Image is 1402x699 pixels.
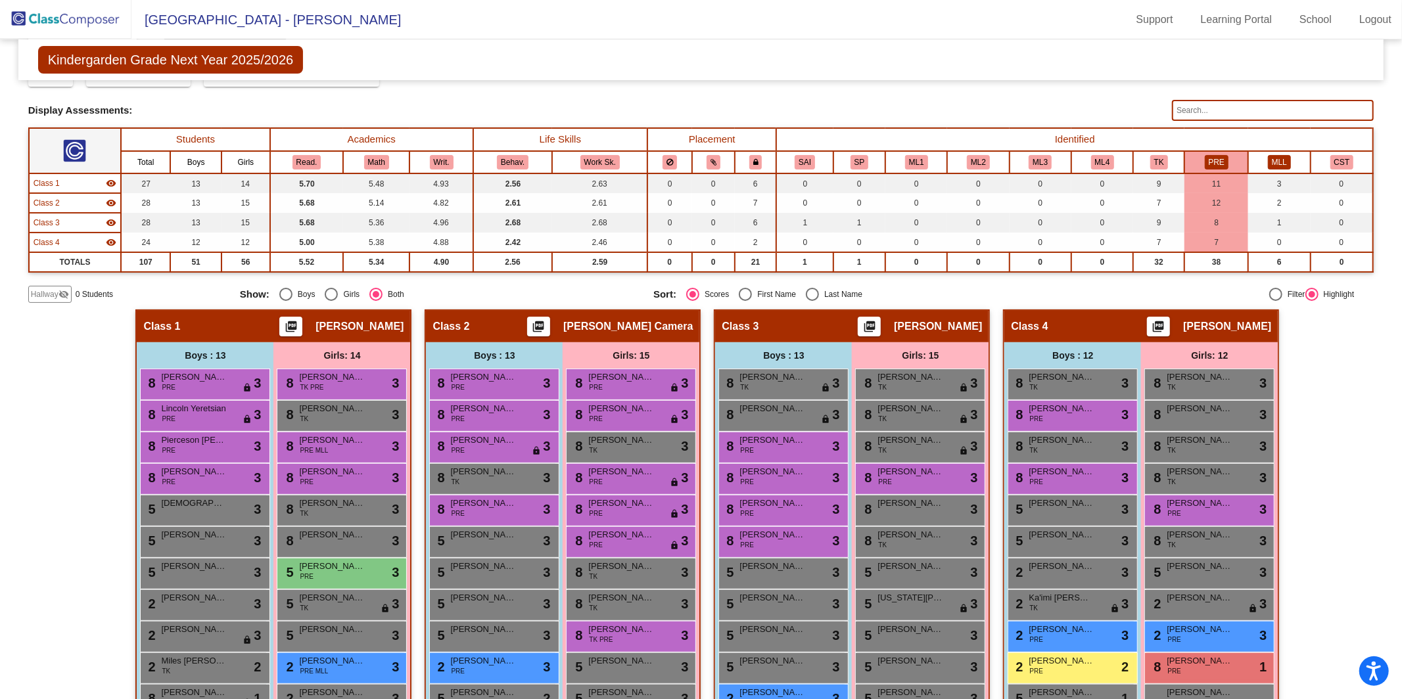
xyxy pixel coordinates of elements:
[343,173,409,193] td: 5.48
[300,445,328,455] span: PRE MLL
[28,104,133,116] span: Display Assessments:
[1121,436,1129,456] span: 3
[451,382,465,392] span: PRE
[1167,402,1232,415] span: [PERSON_NAME]
[692,173,735,193] td: 0
[1190,9,1283,30] a: Learning Portal
[161,402,227,415] span: Lincoln Yeretsian
[647,151,691,173] th: Keep away students
[552,233,647,252] td: 2.46
[473,233,553,252] td: 2.42
[1029,402,1094,415] span: [PERSON_NAME]
[970,436,977,456] span: 3
[1184,213,1248,233] td: 8
[497,155,528,169] button: Behav.
[409,213,473,233] td: 4.96
[776,128,1373,151] th: Identified
[1071,233,1133,252] td: 0
[1259,436,1267,456] span: 3
[409,233,473,252] td: 4.88
[692,213,735,233] td: 0
[861,376,872,390] span: 8
[832,405,839,424] span: 3
[34,197,60,209] span: Class 2
[1141,342,1278,369] div: Girls: 12
[861,407,872,422] span: 8
[279,317,302,336] button: Print Students Details
[735,151,776,173] th: Keep with teacher
[1071,193,1133,213] td: 0
[473,193,553,213] td: 2.61
[959,415,968,425] span: lock
[450,434,516,447] span: [PERSON_NAME]
[776,213,833,233] td: 1
[409,173,473,193] td: 4.93
[1184,233,1248,252] td: 7
[776,233,833,252] td: 0
[647,213,691,233] td: 0
[1147,317,1170,336] button: Print Students Details
[647,193,691,213] td: 0
[795,155,815,169] button: SAI
[681,436,688,456] span: 3
[1184,173,1248,193] td: 11
[34,237,60,248] span: Class 4
[833,173,886,193] td: 0
[1029,414,1043,424] span: PRE
[315,320,404,333] span: [PERSON_NAME]
[240,288,269,300] span: Show:
[145,439,155,453] span: 8
[222,213,270,233] td: 15
[735,252,776,272] td: 21
[967,155,990,169] button: ML2
[162,445,175,455] span: PRE
[959,383,968,394] span: lock
[270,173,344,193] td: 5.70
[1012,376,1023,390] span: 8
[1012,439,1023,453] span: 8
[1091,155,1114,169] button: ML4
[1133,233,1184,252] td: 7
[1133,151,1184,173] th: transitional kindergarten
[692,252,735,272] td: 0
[1126,9,1184,30] a: Support
[29,252,122,272] td: TOTALS
[170,213,222,233] td: 13
[270,213,344,233] td: 5.68
[572,407,582,422] span: 8
[450,402,516,415] span: [PERSON_NAME]
[1133,193,1184,213] td: 7
[894,320,982,333] span: [PERSON_NAME]
[1268,155,1291,169] button: MLL
[283,320,299,338] mat-icon: picture_as_pdf
[776,252,833,272] td: 1
[1311,173,1374,193] td: 0
[1071,151,1133,173] th: Level 4 multilanguage learner
[861,439,872,453] span: 8
[299,434,365,447] span: [PERSON_NAME]
[715,342,852,369] div: Boys : 13
[240,288,643,301] mat-radio-group: Select an option
[821,383,830,394] span: lock
[563,342,699,369] div: Girls: 15
[885,233,947,252] td: 0
[131,9,401,30] span: [GEOGRAPHIC_DATA] - [PERSON_NAME]
[409,252,473,272] td: 4.90
[877,402,943,415] span: [PERSON_NAME]
[588,434,654,447] span: [PERSON_NAME]
[1205,155,1228,169] button: PRE
[170,193,222,213] td: 13
[29,193,122,213] td: Christina Camera - No Class Name
[552,252,647,272] td: 2.59
[1259,373,1267,393] span: 3
[121,213,170,233] td: 28
[552,193,647,213] td: 2.61
[740,382,749,392] span: TK
[273,342,410,369] div: Girls: 14
[106,217,116,228] mat-icon: visibility
[832,436,839,456] span: 3
[877,434,943,447] span: [PERSON_NAME]
[383,288,404,300] div: Both
[947,151,1009,173] th: Level 2 Multilanguage learner
[1259,405,1267,424] span: 3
